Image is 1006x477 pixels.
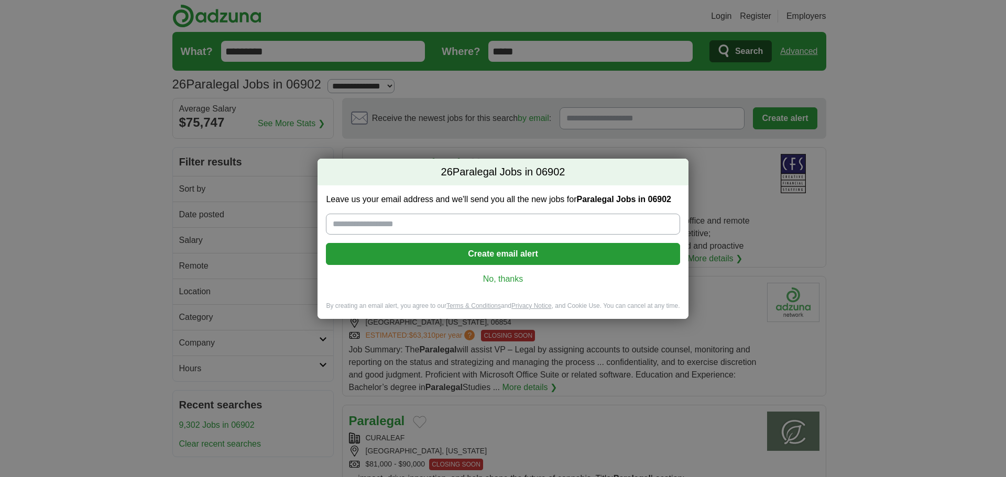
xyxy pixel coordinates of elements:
label: Leave us your email address and we'll send you all the new jobs for [326,194,680,205]
a: Privacy Notice [511,302,552,309]
div: By creating an email alert, you agree to our and , and Cookie Use. You can cancel at any time. [318,302,688,319]
a: Terms & Conditions [446,302,501,309]
a: No, thanks [334,273,671,285]
span: 26 [441,165,453,180]
h2: Paralegal Jobs in 06902 [318,159,688,186]
button: Create email alert [326,243,680,265]
strong: Paralegal Jobs in 06902 [576,195,671,204]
